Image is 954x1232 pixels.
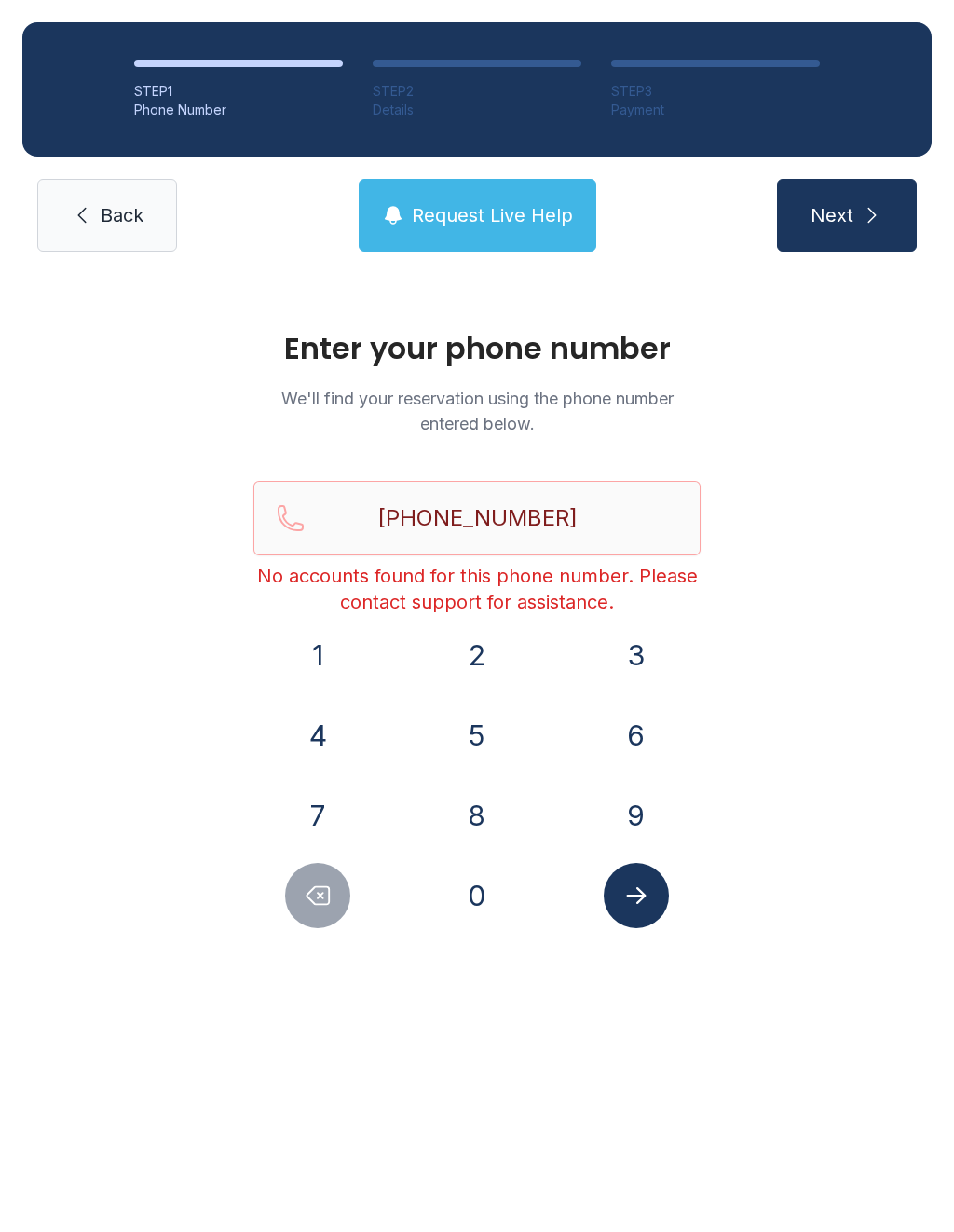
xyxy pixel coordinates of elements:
[444,783,510,848] button: 8
[373,82,581,101] div: STEP 2
[611,82,820,101] div: STEP 3
[412,202,573,228] span: Request Live Help
[444,703,510,768] button: 5
[604,703,669,768] button: 6
[253,386,701,436] p: We'll find your reservation using the phone number entered below.
[811,202,853,228] span: Next
[134,82,343,101] div: STEP 1
[444,863,510,928] button: 0
[444,623,510,688] button: 2
[373,101,581,119] div: Details
[253,481,701,555] input: Reservation phone number
[253,563,701,615] div: No accounts found for this phone number. Please contact support for assistance.
[285,783,350,848] button: 7
[285,863,350,928] button: Delete number
[253,334,701,363] h1: Enter your phone number
[611,101,820,119] div: Payment
[604,863,669,928] button: Submit lookup form
[285,623,350,688] button: 1
[101,202,143,228] span: Back
[604,783,669,848] button: 9
[285,703,350,768] button: 4
[604,623,669,688] button: 3
[134,101,343,119] div: Phone Number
